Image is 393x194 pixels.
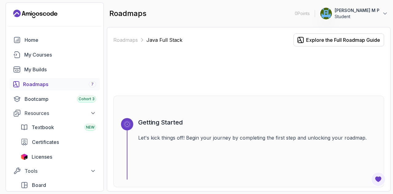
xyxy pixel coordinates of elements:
[10,165,100,176] button: Tools
[295,10,310,17] p: 0 Points
[32,138,59,146] span: Certificates
[306,36,380,44] div: Explore the Full Roadmap Guide
[294,34,384,46] button: Explore the Full Roadmap Guide
[24,66,96,73] div: My Builds
[10,78,100,90] a: roadmaps
[24,51,96,58] div: My Courses
[320,7,388,20] button: user profile image[PERSON_NAME] M PStudent
[138,134,376,141] p: Let's kick things off! Begin your journey by completing the first step and unlocking your roadmap.
[17,179,100,191] a: board
[25,36,96,44] div: Home
[371,172,386,187] button: Open Feedback Button
[17,136,100,148] a: certificates
[10,63,100,76] a: builds
[335,7,379,14] p: [PERSON_NAME] M P
[25,109,96,117] div: Resources
[32,124,54,131] span: Textbook
[25,167,96,175] div: Tools
[10,34,100,46] a: home
[23,81,96,88] div: Roadmaps
[17,151,100,163] a: licenses
[13,9,57,19] a: Landing page
[25,95,96,103] div: Bootcamp
[10,93,100,105] a: bootcamp
[86,125,95,130] span: NEW
[146,36,182,44] p: Java Full Stack
[79,97,95,101] span: Cohort 3
[10,108,100,119] button: Resources
[10,49,100,61] a: courses
[32,153,52,160] span: Licenses
[17,121,100,133] a: textbook
[138,118,376,127] h3: Getting Started
[91,82,94,87] span: 7
[335,14,379,20] p: Student
[109,9,146,18] h2: roadmaps
[320,8,332,19] img: user profile image
[113,36,138,44] a: Roadmaps
[32,181,46,189] span: Board
[21,154,28,160] img: jetbrains icon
